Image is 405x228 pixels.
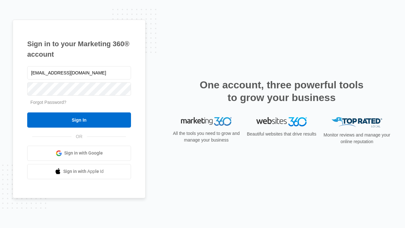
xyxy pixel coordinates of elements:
[72,133,87,140] span: OR
[64,150,103,156] span: Sign in with Google
[27,164,131,179] a: Sign in with Apple Id
[198,79,365,104] h2: One account, three powerful tools to grow your business
[27,39,131,60] h1: Sign in to your Marketing 360® account
[30,100,66,105] a: Forgot Password?
[321,132,392,145] p: Monitor reviews and manage your online reputation
[171,130,242,143] p: All the tools you need to grow and manage your business
[256,117,307,126] img: Websites 360
[181,117,232,126] img: Marketing 360
[332,117,382,128] img: Top Rated Local
[27,112,131,128] input: Sign In
[27,66,131,79] input: Email
[63,168,104,175] span: Sign in with Apple Id
[246,131,317,137] p: Beautiful websites that drive results
[27,146,131,161] a: Sign in with Google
